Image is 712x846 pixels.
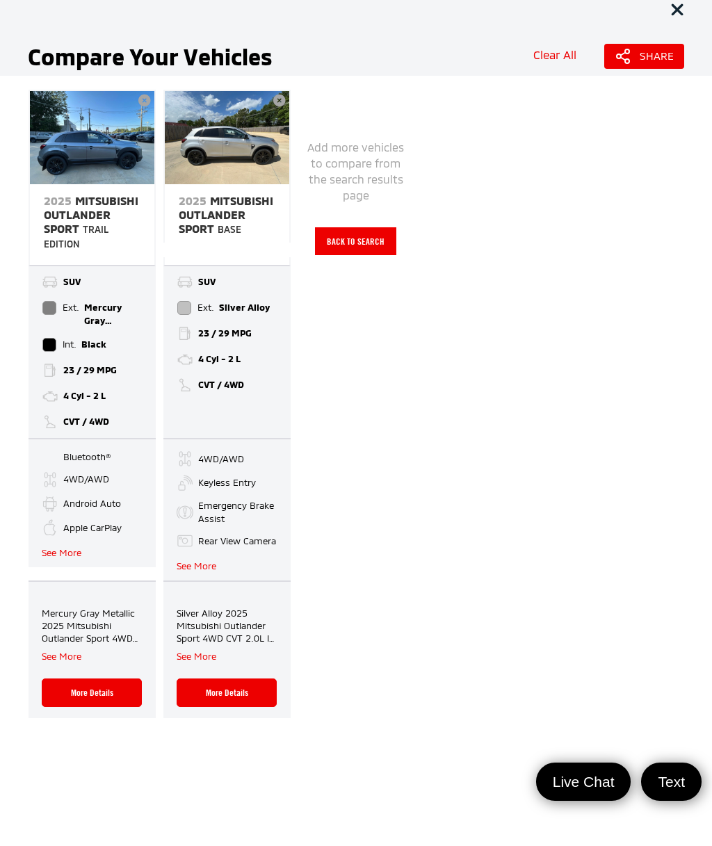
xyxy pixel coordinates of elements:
[177,377,193,393] img: Transmission
[198,378,244,393] span: CVT / 4WD
[30,184,154,257] a: 2025Mitsubishi Outlander SportTrail Edition
[42,491,142,516] li: Android Auto
[177,471,277,496] li: Keyless Entry
[615,48,631,65] svg: Share
[273,95,286,108] button: Remove this vehicle
[198,327,252,342] span: 23 / 29 MPG
[305,140,408,204] p: Add more vehicles to compare from the search results page
[533,47,576,69] button: Clear All
[42,516,142,540] li: Apple CarPlay
[197,301,214,316] span: Ext.
[546,772,622,791] span: Live Chat
[42,678,142,707] a: More Details
[138,95,151,108] button: Remove this vehicle
[42,546,81,560] button: See More
[42,650,81,663] button: See More
[177,650,216,663] button: See More
[165,184,289,242] a: 2025Mitsubishi Outlander SportBase
[42,608,142,645] div: Mercury Gray Metallic 2025 Mitsubishi Outlander Sport 4WD CVT 2.0L I4 SMPI DOHC 16V LEV3-ULEV70 1...
[63,301,79,327] span: Ext.
[315,227,396,255] button: Back to Search
[219,301,270,316] span: Silver Alloy
[63,275,81,291] span: SUV
[42,274,58,291] img: Body Style
[42,362,58,379] img: Fuel Economy
[81,338,106,353] span: Black
[536,763,631,801] a: Live Chat
[604,44,684,69] button: Compare Your Vehicles and Share
[63,415,109,430] span: CVT / 4WD
[42,414,58,430] img: Transmission
[42,388,58,405] img: Engine
[177,560,216,573] button: See More
[177,274,193,291] img: Body Style
[177,608,277,645] div: Silver Alloy 2025 Mitsubishi Outlander Sport 4WD CVT 2.0L I4 SMPI DOHC 16V LEV3-ULEV70 148hp 4WD....
[42,468,142,492] li: 4WD/AWD
[63,364,117,379] span: 23 / 29 MPG
[42,338,56,352] span: Black
[177,351,193,368] img: Engine
[177,678,277,707] a: More Details
[198,352,241,368] span: 4 Cyl - 2 L
[177,495,277,529] li: Emergency Brake Assist
[177,325,193,342] img: Fuel Economy
[651,772,692,791] span: Text
[177,447,277,471] li: 4WD/AWD
[84,301,143,327] span: Mercury Gray Metallic
[63,338,76,353] span: Int.
[640,49,674,64] span: Share
[42,301,56,315] span: Mercury Gray Metallic
[177,529,277,553] li: Rear View Camera
[63,389,106,405] span: 4 Cyl - 2 L
[42,447,142,468] li: Bluetooth®
[198,275,216,291] span: SUV
[28,19,505,69] h1: Compare Your Vehicles
[177,301,191,315] span: Silver Alloy
[641,763,702,801] a: Text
